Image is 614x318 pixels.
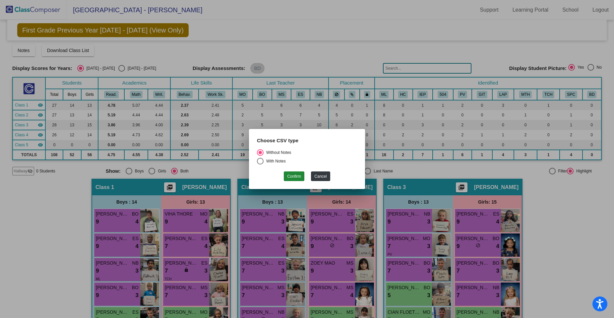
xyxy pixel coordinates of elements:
button: Cancel [311,171,330,181]
div: Without Notes [264,150,291,156]
div: With Notes [264,158,286,164]
mat-radio-group: Select an option [257,149,357,166]
label: Choose CSV type [257,137,298,145]
button: Confirm [284,171,304,181]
